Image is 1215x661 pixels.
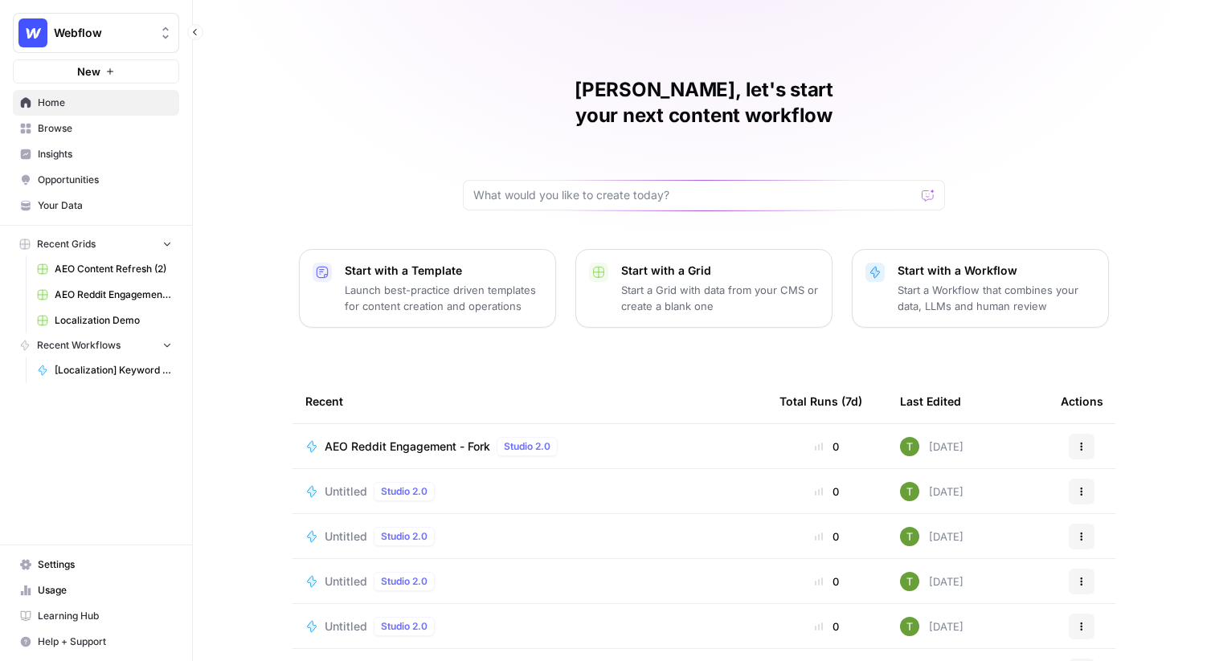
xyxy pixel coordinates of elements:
p: Start with a Grid [621,263,819,279]
div: [DATE] [900,572,963,591]
div: Recent [305,379,754,423]
span: Learning Hub [38,609,172,623]
p: Start with a Workflow [898,263,1095,279]
span: [Localization] Keyword to Brief [55,363,172,377]
div: Last Edited [900,379,961,423]
button: Start with a GridStart a Grid with data from your CMS or create a blank one [575,249,832,328]
span: Browse [38,121,172,136]
img: yba7bbzze900hr86j8rqqvfn473j [900,482,919,501]
button: Recent Workflows [13,333,179,357]
a: AEO Reddit Engagement (6) [30,282,179,308]
a: Your Data [13,193,179,218]
span: Untitled [325,528,367,545]
span: Settings [38,557,172,572]
span: Opportunities [38,173,172,187]
a: Settings [13,552,179,577]
a: Localization Demo [30,308,179,333]
a: UntitledStudio 2.0 [305,482,754,501]
span: Usage [38,583,172,598]
div: 0 [779,528,874,545]
span: AEO Reddit Engagement - Fork [325,439,490,455]
span: Insights [38,147,172,161]
p: Launch best-practice driven templates for content creation and operations [345,282,542,314]
h1: [PERSON_NAME], let's start your next content workflow [463,77,945,129]
button: Help + Support [13,629,179,655]
span: Studio 2.0 [504,439,550,454]
div: Actions [1061,379,1103,423]
div: 0 [779,439,874,455]
img: yba7bbzze900hr86j8rqqvfn473j [900,527,919,546]
button: Workspace: Webflow [13,13,179,53]
span: Untitled [325,618,367,634]
p: Start a Workflow that combines your data, LLMs and human review [898,282,1095,314]
span: Help + Support [38,634,172,649]
span: Recent Workflows [37,338,121,353]
span: Studio 2.0 [381,574,427,589]
span: Studio 2.0 [381,484,427,499]
a: UntitledStudio 2.0 [305,617,754,636]
span: Your Data [38,198,172,213]
img: yba7bbzze900hr86j8rqqvfn473j [900,437,919,456]
button: New [13,59,179,84]
a: Usage [13,577,179,603]
span: AEO Reddit Engagement (6) [55,288,172,302]
img: yba7bbzze900hr86j8rqqvfn473j [900,572,919,591]
img: yba7bbzze900hr86j8rqqvfn473j [900,617,919,636]
span: Studio 2.0 [381,619,427,634]
button: Start with a WorkflowStart a Workflow that combines your data, LLMs and human review [852,249,1109,328]
a: Insights [13,141,179,167]
span: New [77,63,100,80]
a: Home [13,90,179,116]
button: Start with a TemplateLaunch best-practice driven templates for content creation and operations [299,249,556,328]
a: AEO Content Refresh (2) [30,256,179,282]
span: Webflow [54,25,151,41]
p: Start a Grid with data from your CMS or create a blank one [621,282,819,314]
img: Webflow Logo [18,18,47,47]
div: [DATE] [900,527,963,546]
span: Untitled [325,573,367,590]
span: Untitled [325,484,367,500]
a: Learning Hub [13,603,179,629]
div: 0 [779,573,874,590]
div: 0 [779,484,874,500]
span: Home [38,96,172,110]
a: UntitledStudio 2.0 [305,572,754,591]
div: 0 [779,618,874,634]
a: [Localization] Keyword to Brief [30,357,179,383]
span: Studio 2.0 [381,529,427,544]
span: AEO Content Refresh (2) [55,262,172,276]
a: Browse [13,116,179,141]
a: Opportunities [13,167,179,193]
input: What would you like to create today? [473,187,915,203]
div: [DATE] [900,482,963,501]
span: Recent Grids [37,237,96,251]
div: [DATE] [900,437,963,456]
div: Total Runs (7d) [779,379,862,423]
span: Localization Demo [55,313,172,328]
div: [DATE] [900,617,963,636]
a: AEO Reddit Engagement - ForkStudio 2.0 [305,437,754,456]
a: UntitledStudio 2.0 [305,527,754,546]
p: Start with a Template [345,263,542,279]
button: Recent Grids [13,232,179,256]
